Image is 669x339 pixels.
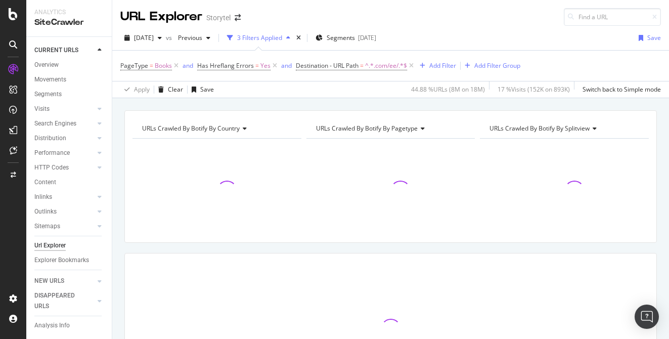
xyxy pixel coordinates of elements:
[155,59,172,73] span: Books
[429,61,456,70] div: Add Filter
[260,59,271,73] span: Yes
[281,61,292,70] button: and
[237,33,282,42] div: 3 Filters Applied
[474,61,520,70] div: Add Filter Group
[34,192,52,202] div: Inlinks
[34,133,95,144] a: Distribution
[34,192,95,202] a: Inlinks
[314,120,466,137] h4: URLs Crawled By Botify By pagetype
[635,305,659,329] div: Open Intercom Messenger
[34,74,105,85] a: Movements
[34,162,69,173] div: HTTP Codes
[34,45,95,56] a: CURRENT URLS
[168,85,183,94] div: Clear
[166,33,174,42] span: vs
[34,133,66,144] div: Distribution
[34,290,85,312] div: DISAPPEARED URLS
[34,206,57,217] div: Outlinks
[327,33,355,42] span: Segments
[34,240,105,251] a: Url Explorer
[34,74,66,85] div: Movements
[142,124,240,133] span: URLs Crawled By Botify By country
[34,148,95,158] a: Performance
[34,320,105,331] a: Analysis Info
[34,276,95,286] a: NEW URLS
[498,85,570,94] div: 17 % Visits ( 152K on 893K )
[34,118,76,129] div: Search Engines
[34,89,105,100] a: Segments
[197,61,254,70] span: Has Hreflang Errors
[34,148,70,158] div: Performance
[34,255,89,266] div: Explorer Bookmarks
[34,255,105,266] a: Explorer Bookmarks
[120,61,148,70] span: PageType
[150,61,153,70] span: =
[120,8,202,25] div: URL Explorer
[296,61,359,70] span: Destination - URL Path
[34,60,105,70] a: Overview
[461,60,520,72] button: Add Filter Group
[416,60,456,72] button: Add Filter
[34,118,95,129] a: Search Engines
[489,124,590,133] span: URLs Crawled By Botify By splitview
[206,13,231,23] div: Storytel
[34,221,60,232] div: Sitemaps
[34,104,95,114] a: Visits
[365,59,407,73] span: ^.*.com/ee/.*$
[358,33,376,42] div: [DATE]
[635,30,661,46] button: Save
[174,33,202,42] span: Previous
[200,85,214,94] div: Save
[411,85,485,94] div: 44.88 % URLs ( 8M on 18M )
[34,162,95,173] a: HTTP Codes
[34,177,56,188] div: Content
[34,60,59,70] div: Overview
[183,61,193,70] button: and
[188,81,214,98] button: Save
[487,120,640,137] h4: URLs Crawled By Botify By splitview
[34,89,62,100] div: Segments
[564,8,661,26] input: Find a URL
[34,17,104,28] div: SiteCrawler
[120,30,166,46] button: [DATE]
[34,8,104,17] div: Analytics
[34,240,66,251] div: Url Explorer
[34,276,64,286] div: NEW URLS
[34,290,95,312] a: DISAPPEARED URLS
[360,61,364,70] span: =
[34,206,95,217] a: Outlinks
[583,85,661,94] div: Switch back to Simple mode
[311,30,380,46] button: Segments[DATE]
[34,320,70,331] div: Analysis Info
[34,104,50,114] div: Visits
[223,30,294,46] button: 3 Filters Applied
[174,30,214,46] button: Previous
[294,33,303,43] div: times
[34,177,105,188] a: Content
[34,221,95,232] a: Sitemaps
[578,81,661,98] button: Switch back to Simple mode
[316,124,418,133] span: URLs Crawled By Botify By pagetype
[140,120,292,137] h4: URLs Crawled By Botify By country
[647,33,661,42] div: Save
[154,81,183,98] button: Clear
[120,81,150,98] button: Apply
[255,61,259,70] span: =
[134,85,150,94] div: Apply
[235,14,241,21] div: arrow-right-arrow-left
[134,33,154,42] span: 2025 Aug. 22nd
[34,45,78,56] div: CURRENT URLS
